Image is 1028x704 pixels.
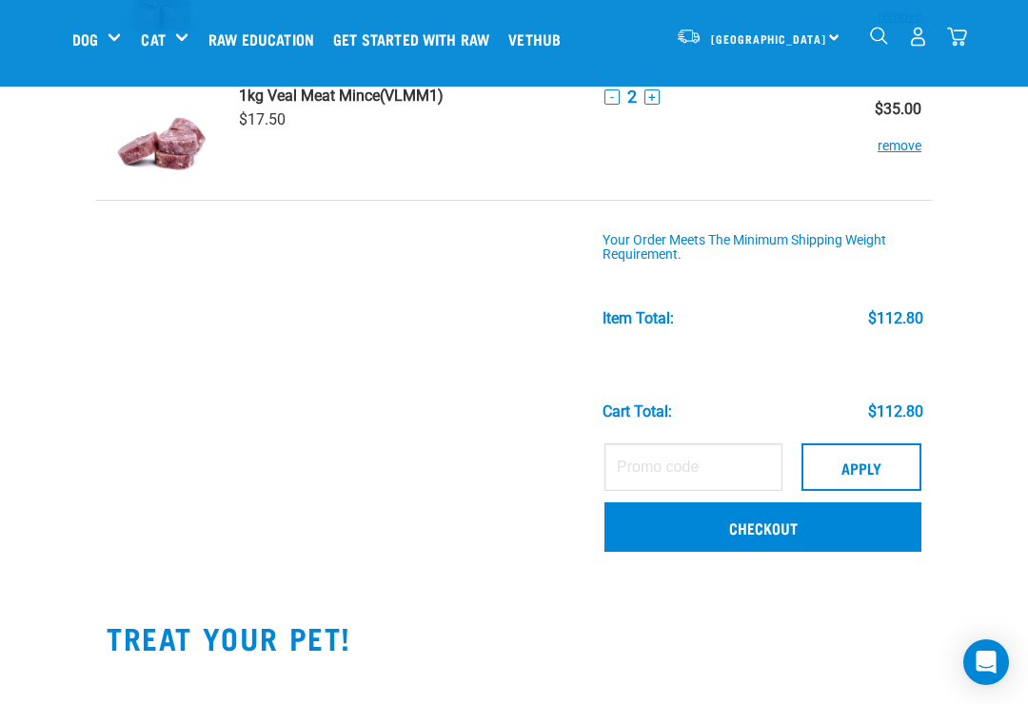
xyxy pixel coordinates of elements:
[328,1,504,77] a: Get started with Raw
[604,89,620,105] button: -
[239,110,286,128] span: $17.50
[842,71,933,201] td: $35.00
[878,118,921,155] button: remove
[239,87,380,105] strong: 1kg Veal Meat Mince
[603,233,923,264] div: Your order meets the minimum shipping weight requirement.
[870,27,888,45] img: home-icon-1@2x.png
[603,403,672,420] div: Cart total:
[603,310,674,327] div: Item Total:
[868,310,923,327] div: $112.80
[676,28,702,45] img: van-moving.png
[711,35,826,42] span: [GEOGRAPHIC_DATA]
[504,1,575,77] a: Vethub
[239,87,582,105] a: 1kg Veal Meat Mince(VLMM1)
[604,502,921,552] a: Checkout
[644,89,660,105] button: +
[141,28,165,50] a: Cat
[204,1,328,77] a: Raw Education
[604,443,782,491] input: Promo code
[947,27,967,47] img: home-icon@2x.png
[112,87,210,185] img: Veal Meat Mince
[107,620,921,655] h2: TREAT YOUR PET!
[801,443,921,491] button: Apply
[627,87,637,107] span: 2
[908,27,928,47] img: user.png
[963,639,1009,685] div: Open Intercom Messenger
[72,28,98,50] a: Dog
[868,403,923,420] div: $112.80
